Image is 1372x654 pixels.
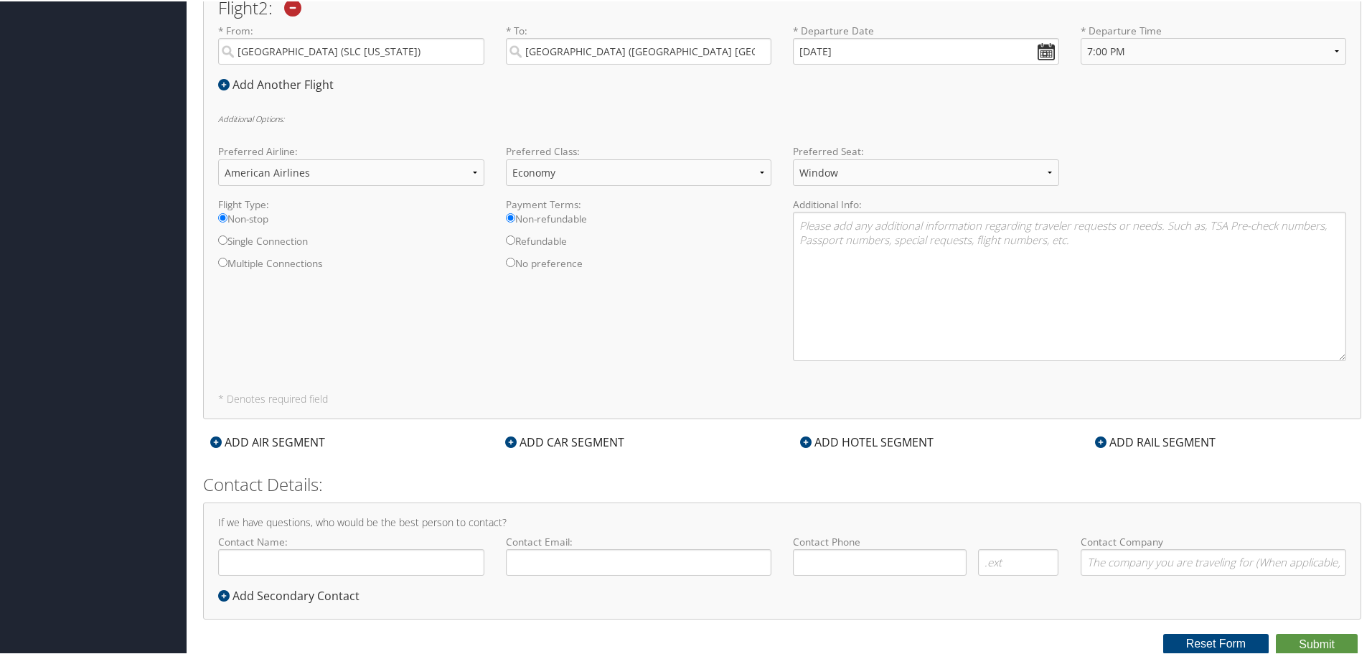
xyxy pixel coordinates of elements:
[506,256,515,266] input: No preference
[218,233,484,255] label: Single Connection
[1081,22,1347,75] label: * Departure Time
[218,210,484,233] label: Non-stop
[218,212,227,221] input: Non-stop
[793,37,1059,63] input: MM/DD/YYYY
[793,196,1346,210] label: Additional Info:
[218,75,341,92] div: Add Another Flight
[218,548,484,574] input: Contact Name:
[506,37,772,63] input: City or Airport Code
[498,432,631,449] div: ADD CAR SEGMENT
[793,432,941,449] div: ADD HOTEL SEGMENT
[506,143,772,157] label: Preferred Class:
[506,548,772,574] input: Contact Email:
[218,22,484,63] label: * From:
[218,393,1346,403] h5: * Denotes required field
[218,196,484,210] label: Flight Type:
[506,234,515,243] input: Refundable
[218,256,227,266] input: Multiple Connections
[506,233,772,255] label: Refundable
[506,255,772,277] label: No preference
[203,432,332,449] div: ADD AIR SEGMENT
[218,234,227,243] input: Single Connection
[1276,632,1358,654] button: Submit
[506,210,772,233] label: Non-refundable
[1081,548,1347,574] input: Contact Company
[506,196,772,210] label: Payment Terms:
[203,471,1361,495] h2: Contact Details:
[1081,37,1347,63] select: * Departure Time
[506,22,772,63] label: * To:
[218,113,1346,121] h6: Additional Options:
[218,533,484,574] label: Contact Name:
[218,37,484,63] input: City or Airport Code
[218,516,1346,526] h4: If we have questions, who would be the best person to contact?
[793,533,1059,548] label: Contact Phone
[793,22,1059,37] label: * Departure Date
[218,255,484,277] label: Multiple Connections
[218,143,484,157] label: Preferred Airline:
[1088,432,1223,449] div: ADD RAIL SEGMENT
[978,548,1059,574] input: .ext
[506,533,772,574] label: Contact Email:
[218,586,367,603] div: Add Secondary Contact
[793,143,1059,157] label: Preferred Seat:
[506,212,515,221] input: Non-refundable
[1081,533,1347,574] label: Contact Company
[1163,632,1269,653] button: Reset Form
